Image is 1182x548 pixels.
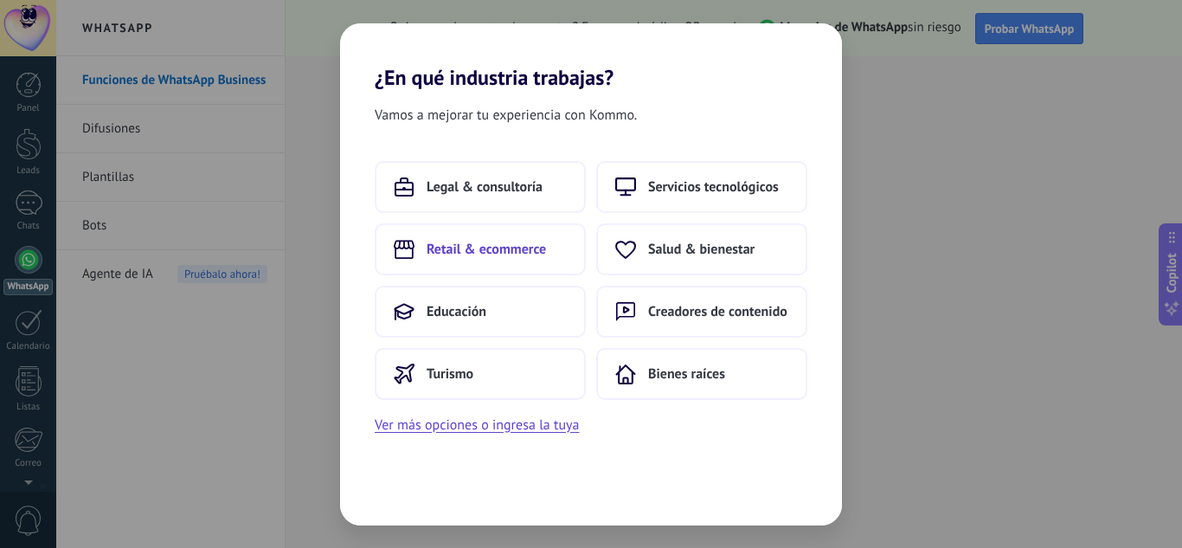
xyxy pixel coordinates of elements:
span: Creadores de contenido [648,303,787,320]
span: Legal & consultoría [427,178,543,196]
h2: ¿En qué industria trabajas? [340,23,842,90]
button: Servicios tecnológicos [596,161,807,213]
button: Salud & bienestar [596,223,807,275]
span: Salud & bienestar [648,241,755,258]
button: Bienes raíces [596,348,807,400]
span: Vamos a mejorar tu experiencia con Kommo. [375,104,637,126]
span: Educación [427,303,486,320]
span: Servicios tecnológicos [648,178,779,196]
button: Ver más opciones o ingresa la tuya [375,414,579,436]
button: Educación [375,286,586,338]
button: Retail & ecommerce [375,223,586,275]
span: Bienes raíces [648,365,725,383]
span: Retail & ecommerce [427,241,546,258]
button: Creadores de contenido [596,286,807,338]
button: Legal & consultoría [375,161,586,213]
button: Turismo [375,348,586,400]
span: Turismo [427,365,473,383]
